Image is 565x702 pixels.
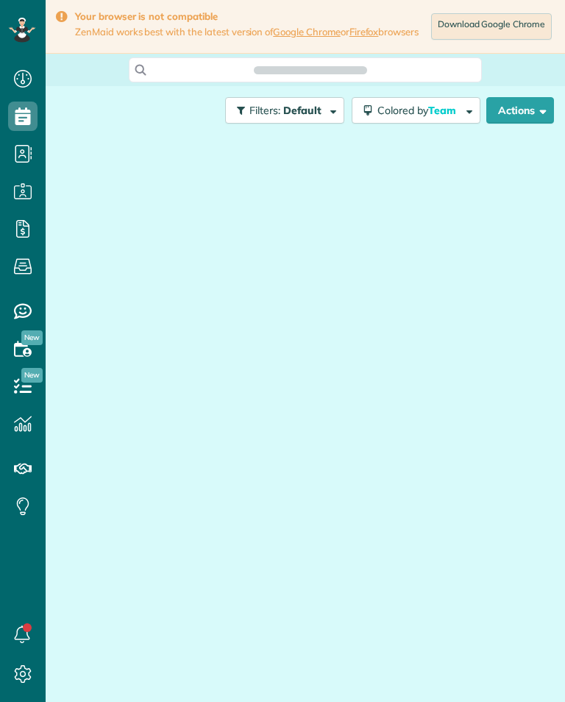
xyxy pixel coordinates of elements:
span: Search ZenMaid… [269,63,352,77]
span: New [21,330,43,345]
span: Team [428,104,458,117]
strong: Your browser is not compatible [75,10,419,23]
span: New [21,368,43,383]
button: Actions [486,97,554,124]
span: Default [283,104,322,117]
button: Colored byTeam [352,97,480,124]
a: Google Chrome [273,26,341,38]
a: Download Google Chrome [431,13,552,40]
a: Firefox [349,26,379,38]
span: ZenMaid works best with the latest version of or browsers [75,26,419,38]
a: Filters: Default [218,97,344,124]
span: Filters: [249,104,280,117]
span: Colored by [377,104,461,117]
button: Filters: Default [225,97,344,124]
